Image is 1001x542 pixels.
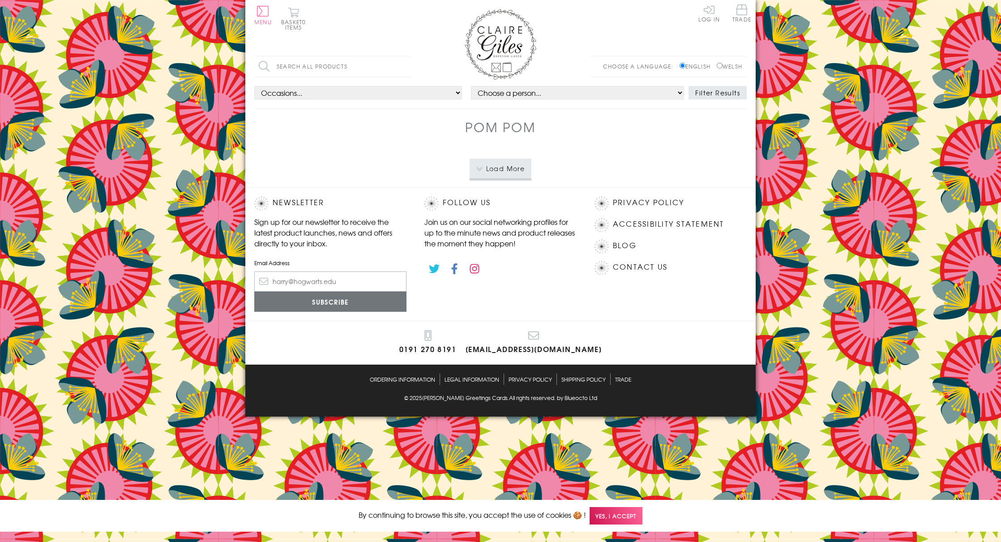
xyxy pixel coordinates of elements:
label: Email Address [254,259,406,267]
span: Menu [254,18,272,26]
p: Sign up for our newsletter to receive the latest product launches, news and offers directly to yo... [254,216,406,249]
button: Load More [470,159,532,178]
input: harry@hogwarts.edu [254,271,406,292]
a: by Blueocto Ltd [557,394,597,403]
h1: Pom Pom [465,118,535,136]
a: Privacy Policy [509,374,552,385]
a: [PERSON_NAME] Greetings Cards [422,394,508,403]
span: Trade [732,4,751,22]
button: Filter Results [689,86,747,99]
a: [EMAIL_ADDRESS][DOMAIN_NAME] [466,330,602,356]
a: 0191 270 8191 [399,330,457,356]
h2: Newsletter [254,197,406,210]
span: 0 items [285,18,306,31]
a: Accessibility Statement [613,218,724,230]
label: Welsh [717,62,742,70]
a: Ordering Information [370,374,435,385]
a: Legal Information [445,374,499,385]
a: Blog [613,240,637,252]
a: Trade [615,374,631,385]
button: Menu [254,6,272,25]
input: Subscribe [254,292,406,312]
a: Shipping Policy [561,374,606,385]
label: English [680,62,715,70]
img: Claire Giles Greetings Cards [465,9,536,80]
p: Choose a language: [603,62,678,70]
span: Yes, I accept [590,507,642,525]
input: Search all products [254,56,411,77]
a: Contact Us [613,261,667,273]
p: Join us on our social networking profiles for up to the minute news and product releases the mome... [424,216,577,249]
span: All rights reserved. [509,394,556,402]
p: © 2025 . [254,394,747,402]
a: Log In [698,4,720,22]
button: Basket0 items [281,7,306,30]
input: Welsh [717,63,723,69]
a: Privacy Policy [613,197,684,209]
input: English [680,63,685,69]
h2: Follow Us [424,197,577,210]
input: Search [402,56,411,77]
a: Trade [732,4,751,24]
